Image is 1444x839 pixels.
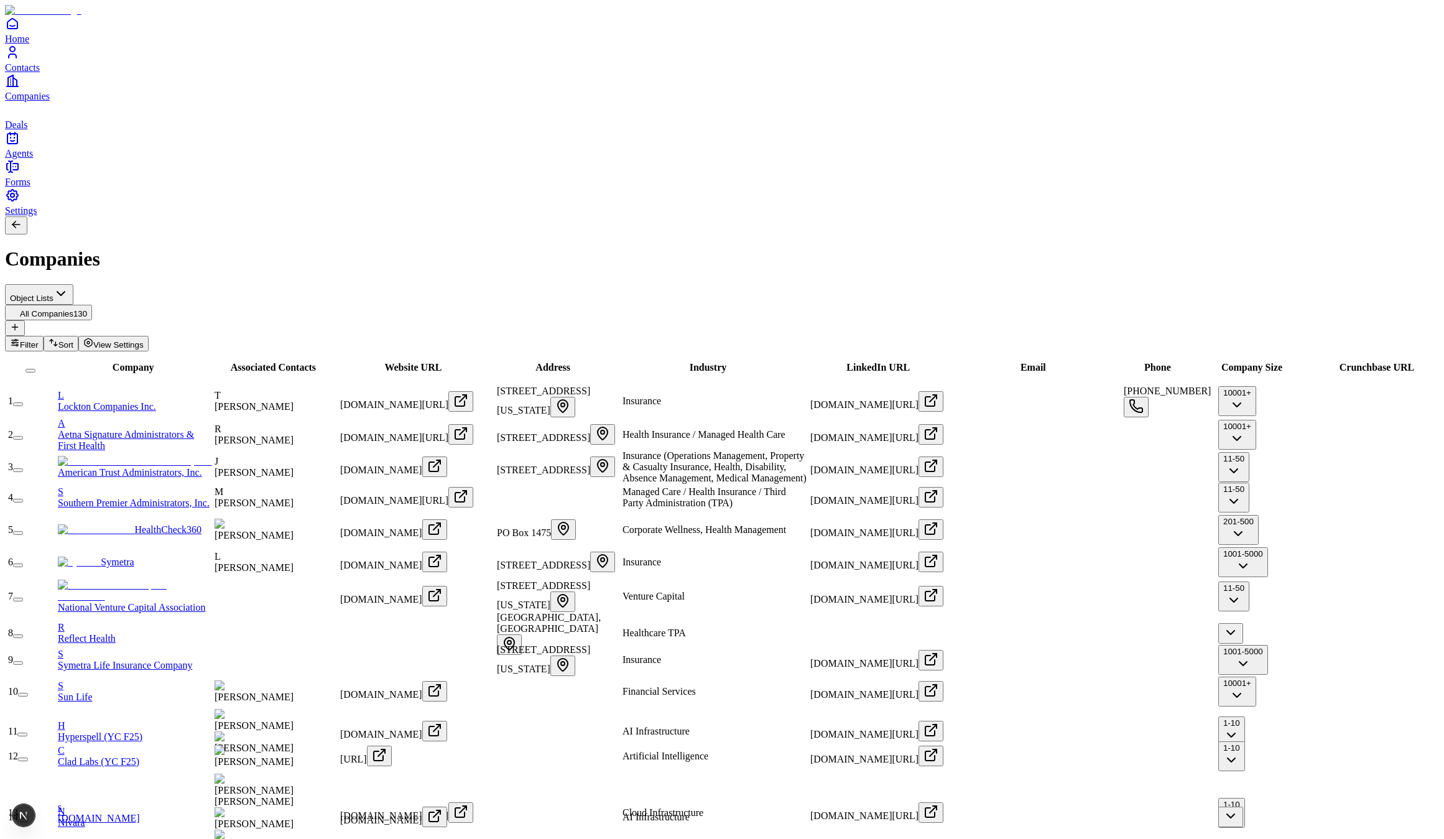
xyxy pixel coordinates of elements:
[448,487,473,508] button: Open
[5,16,1439,44] a: Home
[58,591,212,613] a: National Venture Capital Association
[215,401,294,412] span: [PERSON_NAME]
[58,806,212,817] div: N
[58,720,212,731] div: H
[58,418,212,429] div: A
[590,552,615,572] button: Open
[5,205,37,216] span: Settings
[622,450,807,483] span: Insurance (Operations Management, Property & Casualty Insurance, Health, Disability, Absence Mana...
[215,435,294,445] span: [PERSON_NAME]
[5,177,30,187] span: Forms
[919,519,943,540] button: Open
[622,654,661,665] span: Insurance
[58,745,212,756] div: C
[919,552,943,572] button: Open
[58,390,212,401] div: L
[5,148,33,159] span: Agents
[5,73,1439,101] a: Companies
[340,560,422,570] span: [DOMAIN_NAME]
[215,486,338,509] div: M[PERSON_NAME]
[550,591,575,612] button: Open
[622,429,785,440] span: Health Insurance / Managed Health Care
[622,486,786,508] span: Managed Care / Health Insurance / Third Party Administration (TPA)
[58,622,212,633] div: R
[215,551,338,562] div: L
[58,486,212,498] div: S
[919,721,943,741] button: Open
[215,456,338,467] div: J
[8,461,13,472] span: 3
[113,362,154,373] span: Company
[690,362,727,373] span: Industry
[8,396,13,406] span: 1
[58,486,212,508] a: SSouthern Premier Administrators, Inc.
[622,812,690,822] span: AI Infrastructure
[497,634,522,655] button: Open
[810,754,919,764] span: [DOMAIN_NAME][URL]
[215,745,338,767] div: Richard Wang[PERSON_NAME]
[44,336,78,351] button: Sort
[5,159,1439,187] a: Forms
[919,424,943,445] button: Open
[215,709,313,720] img: Conor Brennan-Burke
[215,424,338,446] div: R[PERSON_NAME]
[810,527,919,538] span: [DOMAIN_NAME][URL]
[919,802,943,823] button: Open
[215,731,272,743] img: Manu Ebert
[919,650,943,670] button: Open
[58,580,212,602] img: National Venture Capital Association
[8,628,13,638] span: 8
[5,188,1439,216] a: Settings
[1340,362,1414,373] span: Crunchbase URL
[215,390,338,412] div: T[PERSON_NAME]
[215,692,294,702] span: [PERSON_NAME]
[20,340,39,350] span: Filter
[215,680,287,692] img: Jennifer Collier
[20,309,73,318] span: All Companies
[340,399,448,410] span: [DOMAIN_NAME][URL]
[422,807,447,827] button: Open
[340,465,422,475] span: [DOMAIN_NAME]
[810,495,919,506] span: [DOMAIN_NAME][URL]
[622,557,661,567] span: Insurance
[810,729,919,739] span: [DOMAIN_NAME][URL]
[58,649,212,670] a: SSymetra Life Insurance Company
[448,424,473,445] button: Open
[215,785,294,807] span: [PERSON_NAME] [PERSON_NAME]
[58,557,134,567] a: Symetra
[58,524,135,535] img: HealthCheck360
[215,680,338,703] div: Jennifer Collier[PERSON_NAME]
[340,495,448,506] span: [DOMAIN_NAME][URL]
[919,681,943,702] button: Open
[1221,362,1282,373] span: Company Size
[215,774,329,785] img: Dwarak Govind Parthiban
[8,591,13,601] span: 7
[8,812,18,822] span: 14
[5,248,1439,271] h1: Companies
[5,305,92,320] button: All Companies130
[5,62,40,73] span: Contacts
[1124,386,1211,396] span: [PHONE_NUMBER]
[340,729,422,739] span: [DOMAIN_NAME]
[497,612,601,634] span: [GEOGRAPHIC_DATA], [GEOGRAPHIC_DATA]
[58,680,212,692] div: S
[448,391,473,412] button: Open
[622,751,708,761] span: Artificial Intelligence
[810,594,919,605] span: [DOMAIN_NAME][URL]
[590,457,615,477] button: Open
[215,498,294,508] span: [PERSON_NAME]
[497,580,590,610] span: [STREET_ADDRESS][US_STATE]
[340,594,422,605] span: [DOMAIN_NAME]
[919,457,943,477] button: Open
[58,745,212,767] a: CClad Labs (YC F25)
[422,721,447,741] button: Open
[58,802,212,823] a: s[DOMAIN_NAME]
[367,746,392,766] button: Open
[919,586,943,606] button: Open
[846,362,910,373] span: LinkedIn URL
[622,396,661,406] span: Insurance
[919,391,943,412] button: Open
[8,654,13,665] span: 9
[215,519,338,541] div: Jennifer Young[PERSON_NAME]
[215,519,285,530] img: Jennifer Young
